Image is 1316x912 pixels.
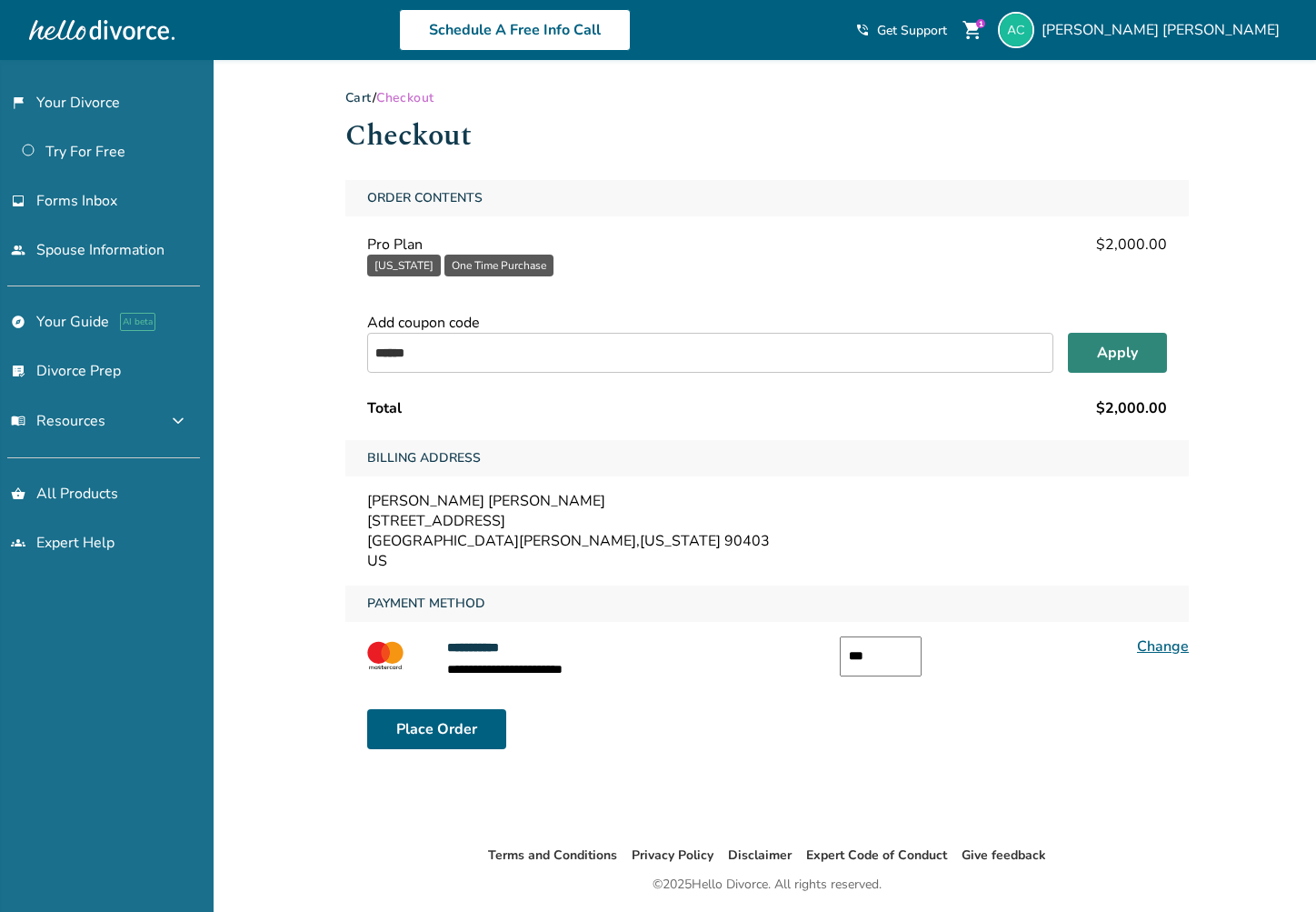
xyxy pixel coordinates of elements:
button: [US_STATE] [367,255,441,276]
iframe: Chat Widget [1225,825,1316,912]
div: 1 [976,19,985,28]
a: phone_in_talkGet Support [855,22,947,39]
span: $2,000.00 [1096,398,1167,418]
span: people [11,243,25,257]
div: / [345,89,1189,106]
span: Pro Plan [367,235,423,255]
span: groups [11,536,25,550]
span: $2,000.00 [1096,235,1167,255]
a: Privacy Policy [632,847,713,864]
span: explore [11,315,25,329]
span: [PERSON_NAME] [PERSON_NAME] [1042,20,1287,40]
span: AI beta [120,313,155,331]
span: shopping_cart [962,19,983,41]
span: shopping_basket [11,486,25,501]
span: expand_more [167,410,189,432]
div: [GEOGRAPHIC_DATA][PERSON_NAME] , [US_STATE] 90403 [367,531,1167,551]
h1: Checkout [345,114,1189,158]
span: flag_2 [11,95,25,110]
li: Give feedback [962,845,1046,867]
button: Place Order [367,709,506,749]
a: Terms and Conditions [488,847,617,864]
img: alex@sgllc.me [998,12,1034,48]
a: Cart [345,89,373,106]
button: One Time Purchase [444,255,553,276]
span: Total [367,398,402,418]
span: Checkout [376,89,434,106]
a: Expert Code of Conduct [806,847,947,864]
span: Billing Address [360,440,488,476]
span: menu_book [11,414,25,428]
span: Add coupon code [367,313,480,333]
div: [PERSON_NAME] [PERSON_NAME] [367,491,1167,511]
img: MASTERCARD [345,636,425,675]
span: phone_in_talk [855,23,870,37]
span: Forms Inbox [36,191,117,211]
div: US [367,551,1167,571]
li: Disclaimer [728,845,792,867]
a: Change [1137,636,1189,656]
span: list_alt_check [11,364,25,378]
div: © 2025 Hello Divorce. All rights reserved. [653,874,882,896]
span: Resources [11,411,105,431]
a: Schedule A Free Info Call [399,9,631,51]
div: [STREET_ADDRESS] [367,511,1167,531]
span: inbox [11,194,25,208]
span: Payment Method [360,586,493,622]
span: Get Support [877,22,947,39]
span: Order Contents [360,180,490,216]
button: Apply [1068,333,1167,373]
